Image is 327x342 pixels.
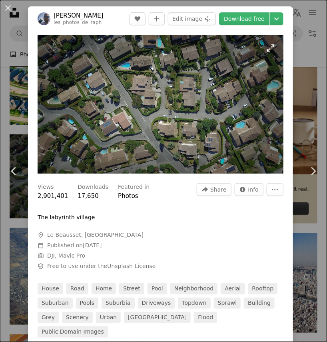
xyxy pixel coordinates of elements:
[54,20,102,25] a: les_photos_de_raph
[197,183,231,196] button: Share this image
[107,263,156,269] a: Unsplash License
[66,283,88,294] a: road
[78,192,99,200] span: 17,650
[210,184,226,196] span: Share
[194,312,217,323] a: flood
[214,298,241,309] a: sprawl
[299,133,327,210] a: Next
[248,283,278,294] a: rooftop
[38,312,59,323] a: grey
[148,283,167,294] a: pool
[38,326,108,338] a: Public domain images
[83,242,102,248] time: June 29, 2017 at 12:18:34 PM EDT
[119,283,144,294] a: street
[270,12,283,25] button: Choose download size
[76,298,98,309] a: pools
[47,242,102,248] span: Published on
[221,283,245,294] a: aerial
[130,12,146,25] button: Like
[38,283,63,294] a: house
[118,183,150,191] h3: Featured in
[38,35,283,174] img: birds eye photography of city buildings
[38,192,68,200] span: 2,901,401
[38,298,73,309] a: suburban
[124,312,191,323] a: [GEOGRAPHIC_DATA]
[62,312,93,323] a: scenery
[248,184,259,196] span: Info
[118,192,138,200] a: Photos
[38,35,283,174] button: Zoom in on this image
[78,183,108,191] h3: Downloads
[38,12,50,25] img: Go to Raphaël Biscaldi's profile
[168,12,216,25] button: Edit image
[244,298,275,309] a: building
[47,231,144,239] span: Le Beausset, [GEOGRAPHIC_DATA]
[54,12,104,20] a: [PERSON_NAME]
[96,312,121,323] a: urban
[102,298,135,309] a: suburbia
[267,183,283,196] button: More Actions
[38,214,95,222] p: The labyrinth village
[170,283,218,294] a: neighborhood
[219,12,269,25] a: Download free
[235,183,264,196] button: Stats about this image
[149,12,165,25] button: Add to Collection
[178,298,210,309] a: topdown
[138,298,175,309] a: driveways
[47,252,85,260] button: DJI, Mavic Pro
[92,283,116,294] a: home
[38,183,54,191] h3: Views
[47,262,156,270] span: Free to use under the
